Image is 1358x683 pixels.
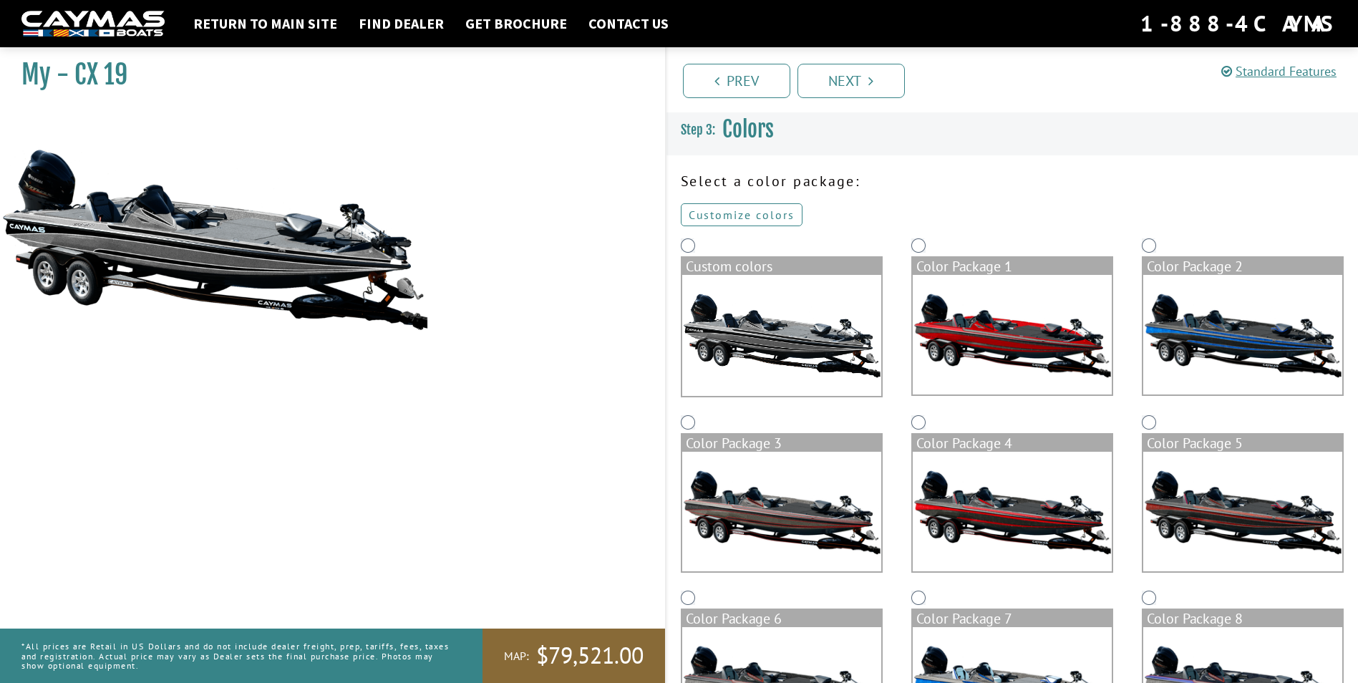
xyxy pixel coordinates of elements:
[681,170,1344,192] p: Select a color package:
[682,275,881,396] img: cx-Base-Layer.png
[458,14,574,33] a: Get Brochure
[21,59,629,91] h1: My - CX 19
[913,452,1112,571] img: color_package_305.png
[581,14,676,33] a: Contact Us
[504,649,529,664] span: MAP:
[21,634,450,677] p: *All prices are Retail in US Dollars and do not include dealer freight, prep, tariffs, fees, taxe...
[1140,8,1337,39] div: 1-888-4CAYMAS
[1143,275,1342,394] img: color_package_303.png
[683,64,790,98] a: Prev
[1221,63,1337,79] a: Standard Features
[536,641,644,671] span: $79,521.00
[1143,435,1342,452] div: Color Package 5
[1143,452,1342,571] img: color_package_306.png
[482,629,665,683] a: MAP:$79,521.00
[351,14,451,33] a: Find Dealer
[913,258,1112,275] div: Color Package 1
[186,14,344,33] a: Return to main site
[682,610,881,627] div: Color Package 6
[682,452,881,571] img: color_package_304.png
[913,435,1112,452] div: Color Package 4
[913,275,1112,394] img: color_package_302.png
[21,11,165,37] img: white-logo-c9c8dbefe5ff5ceceb0f0178aa75bf4bb51f6bca0971e226c86eb53dfe498488.png
[1143,258,1342,275] div: Color Package 2
[913,610,1112,627] div: Color Package 7
[682,258,881,275] div: Custom colors
[681,203,802,226] a: Customize colors
[1143,610,1342,627] div: Color Package 8
[797,64,905,98] a: Next
[682,435,881,452] div: Color Package 3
